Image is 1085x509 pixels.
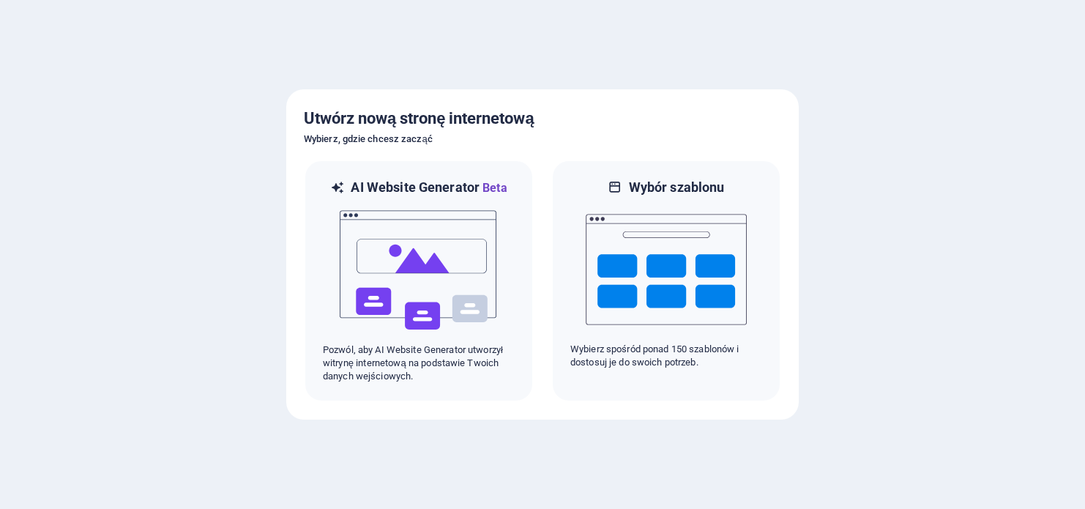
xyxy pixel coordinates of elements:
h5: Utwórz nową stronę internetową [304,107,781,130]
img: ai [338,197,499,343]
div: AI Website GeneratorBetaaiPozwól, aby AI Website Generator utworzył witrynę internetową na podsta... [304,160,534,402]
p: Pozwól, aby AI Website Generator utworzył witrynę internetową na podstawie Twoich danych wejściow... [323,343,515,383]
h6: AI Website Generator [351,179,507,197]
span: Beta [480,181,507,195]
div: Wybór szablonuWybierz spośród ponad 150 szablonów i dostosuj je do swoich potrzeb. [551,160,781,402]
p: Wybierz spośród ponad 150 szablonów i dostosuj je do swoich potrzeb. [570,343,762,369]
h6: Wybierz, gdzie chcesz zacząć [304,130,781,148]
h6: Wybór szablonu [629,179,725,196]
